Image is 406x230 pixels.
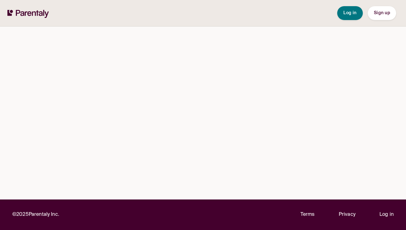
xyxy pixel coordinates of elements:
[379,211,394,219] a: Log in
[12,211,59,219] p: © 2025 Parentaly Inc.
[339,211,355,219] a: Privacy
[368,6,396,20] button: Sign up
[300,211,315,219] a: Terms
[374,11,390,15] span: Sign up
[337,6,363,20] button: Log in
[343,11,357,15] span: Log in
